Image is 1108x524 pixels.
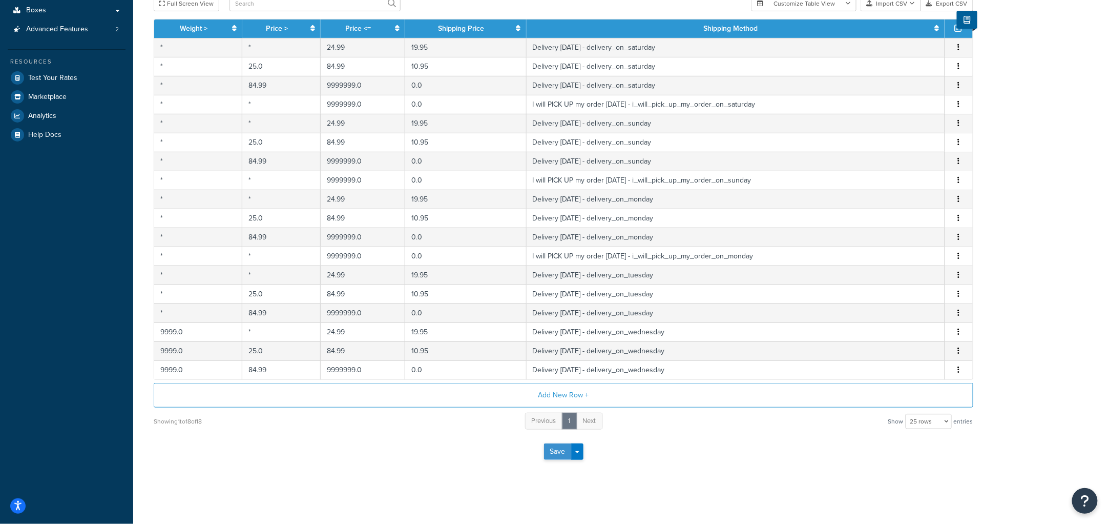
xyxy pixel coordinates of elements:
[321,76,405,95] td: 9999999.0
[321,304,405,323] td: 9999999.0
[321,95,405,114] td: 9999999.0
[321,341,405,360] td: 84.99
[321,152,405,171] td: 9999999.0
[8,107,126,125] a: Analytics
[242,57,321,76] td: 25.0
[532,416,556,426] span: Previous
[527,95,945,114] td: I will PICK UP my order [DATE] - i_will_pick_up_my_order_on_saturday
[154,360,242,379] td: 9999.0
[954,414,973,429] span: entries
[405,323,526,341] td: 19.95
[405,190,526,209] td: 19.95
[8,88,126,106] li: Marketplace
[242,209,321,228] td: 25.0
[405,57,526,76] td: 10.95
[28,112,56,120] span: Analytics
[527,304,945,323] td: Delivery [DATE] - delivery_on_tuesday
[704,23,758,34] a: Shipping Method
[321,266,405,285] td: 24.99
[1072,488,1098,514] button: Open Resource Center
[405,285,526,304] td: 10.95
[527,133,945,152] td: Delivery [DATE] - delivery_on_sunday
[527,114,945,133] td: Delivery [DATE] - delivery_on_sunday
[527,323,945,341] td: Delivery [DATE] - delivery_on_wednesday
[321,247,405,266] td: 9999999.0
[321,323,405,341] td: 24.99
[321,133,405,152] td: 84.99
[115,25,119,34] span: 2
[242,76,321,95] td: 84.99
[405,360,526,379] td: 0.0
[180,23,207,34] a: Weight >
[405,152,526,171] td: 0.0
[405,114,526,133] td: 19.95
[527,38,945,57] td: Delivery [DATE] - delivery_on_saturday
[321,360,405,379] td: 9999999.0
[405,266,526,285] td: 19.95
[242,304,321,323] td: 84.99
[321,209,405,228] td: 84.99
[405,228,526,247] td: 0.0
[154,414,202,429] div: Showing 1 to 18 of 18
[527,57,945,76] td: Delivery [DATE] - delivery_on_saturday
[154,341,242,360] td: 9999.0
[266,23,288,34] a: Price >
[345,23,371,34] a: Price <=
[321,38,405,57] td: 24.99
[527,247,945,266] td: I will PICK UP my order [DATE] - i_will_pick_up_my_order_on_monday
[405,247,526,266] td: 0.0
[405,133,526,152] td: 10.95
[405,76,526,95] td: 0.0
[8,1,126,20] a: Boxes
[8,20,126,39] li: Advanced Features
[8,126,126,144] a: Help Docs
[562,413,577,430] a: 1
[28,93,67,102] span: Marketplace
[321,285,405,304] td: 84.99
[438,23,484,34] a: Shipping Price
[527,171,945,190] td: I will PICK UP my order [DATE] - i_will_pick_up_my_order_on_sunday
[321,57,405,76] td: 84.99
[527,76,945,95] td: Delivery [DATE] - delivery_on_saturday
[544,444,572,460] button: Save
[525,413,563,430] a: Previous
[28,74,77,83] span: Test Your Rates
[957,11,977,29] button: Show Help Docs
[888,414,904,429] span: Show
[405,209,526,228] td: 10.95
[8,69,126,87] a: Test Your Rates
[28,131,61,139] span: Help Docs
[576,413,603,430] a: Next
[242,152,321,171] td: 84.99
[154,383,973,408] button: Add New Row +
[242,360,321,379] td: 84.99
[405,38,526,57] td: 19.95
[321,114,405,133] td: 24.99
[405,171,526,190] td: 0.0
[321,228,405,247] td: 9999999.0
[405,341,526,360] td: 10.95
[8,20,126,39] a: Advanced Features2
[242,133,321,152] td: 25.0
[527,341,945,360] td: Delivery [DATE] - delivery_on_wednesday
[154,323,242,341] td: 9999.0
[527,209,945,228] td: Delivery [DATE] - delivery_on_monday
[321,190,405,209] td: 24.99
[527,285,945,304] td: Delivery [DATE] - delivery_on_tuesday
[321,171,405,190] td: 9999999.0
[26,25,88,34] span: Advanced Features
[527,360,945,379] td: Delivery [DATE] - delivery_on_wednesday
[405,304,526,323] td: 0.0
[527,228,945,247] td: Delivery [DATE] - delivery_on_monday
[242,341,321,360] td: 25.0
[527,152,945,171] td: Delivery [DATE] - delivery_on_sunday
[242,228,321,247] td: 84.99
[527,190,945,209] td: Delivery [DATE] - delivery_on_monday
[8,57,126,66] div: Resources
[583,416,596,426] span: Next
[26,6,46,15] span: Boxes
[242,285,321,304] td: 25.0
